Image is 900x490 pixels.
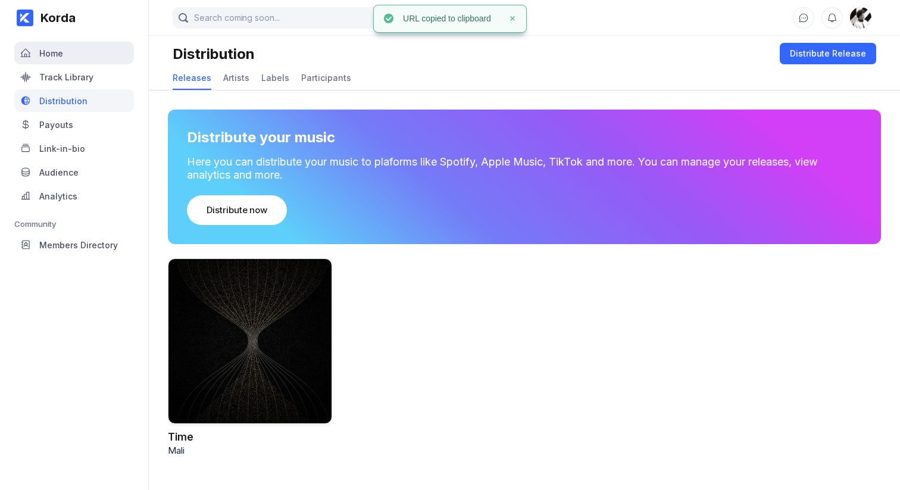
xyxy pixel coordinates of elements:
a: Members Directory [14,233,134,257]
div: Audience [39,167,79,177]
a: Labels [261,67,289,90]
div: Home [39,48,63,58]
div: Analytics [39,191,77,201]
a: Analytics [14,185,134,208]
div: Distribution [173,45,255,63]
button: Distribute Release [780,43,876,64]
div: Participants [301,73,351,83]
div: Payouts [39,120,73,130]
a: Releases [173,67,211,90]
button: Distribute now [187,195,287,225]
a: Time [168,431,193,443]
a: Participants [301,67,351,90]
a: Track Library [14,65,134,89]
a: Artists [223,67,249,90]
a: Home [14,42,134,65]
a: Audience [14,161,134,185]
div: Here you can distribute your music to plaforms like Spotify, Apple Music, TikTok and more. You ca... [187,155,862,181]
div: Track Library [39,72,93,82]
img: 160x160 [850,7,871,29]
div: Mali McCalla [850,7,871,29]
div: Releases [173,73,211,83]
div: Mali [168,445,332,456]
div: Distribute Release [790,48,866,60]
div: Distribute now [207,204,267,216]
div: Artists [223,73,249,83]
a: Payouts [14,113,134,137]
div: Labels [261,73,289,83]
div: Distribution [39,96,87,106]
div: Korda [33,11,76,25]
div: Community [14,219,134,229]
a: Link-in-bio [14,137,134,161]
div: Distribute your music [187,129,335,146]
div: Members Directory [39,240,118,250]
input: Search coming soon... [173,7,506,29]
h4: URL copied to clipboard [403,14,491,23]
div: Link-in-bio [39,143,85,154]
a: Distribution [14,89,134,113]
